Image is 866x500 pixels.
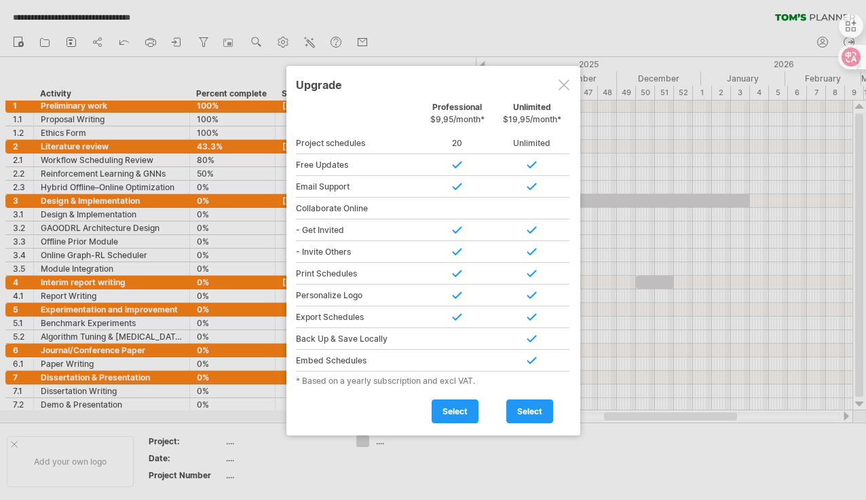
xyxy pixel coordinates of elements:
[503,114,561,124] span: $19,95/month*
[420,102,495,131] div: Professional
[296,241,420,263] div: - Invite Others
[432,399,478,423] a: select
[296,72,571,96] div: Upgrade
[430,114,485,124] span: $9,95/month*
[495,102,569,131] div: Unlimited
[443,406,468,416] span: select
[296,285,420,306] div: Personalize Logo
[296,198,420,219] div: Collaborate Online
[495,132,569,154] div: Unlimited
[296,306,420,328] div: Export Schedules
[517,406,542,416] span: select
[296,263,420,285] div: Print Schedules
[506,399,553,423] a: select
[296,376,571,386] div: * Based on a yearly subscription and excl VAT.
[296,350,420,372] div: Embed Schedules
[296,328,420,350] div: Back Up & Save Locally
[296,176,420,198] div: Email Support
[296,154,420,176] div: Free Updates
[296,132,420,154] div: Project schedules
[420,132,495,154] div: 20
[296,219,420,241] div: - Get Invited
